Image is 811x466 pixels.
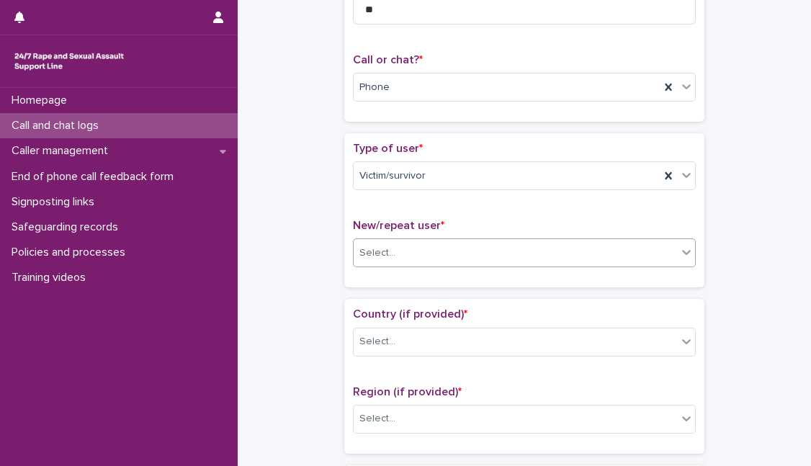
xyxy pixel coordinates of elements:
span: Region (if provided) [353,386,462,398]
div: Select... [359,246,395,261]
p: Homepage [6,94,79,107]
span: Phone [359,80,390,95]
p: Call and chat logs [6,119,110,133]
div: Select... [359,334,395,349]
span: Victim/survivor [359,169,426,184]
p: Training videos [6,271,97,284]
img: rhQMoQhaT3yELyF149Cw [12,47,127,76]
span: Type of user [353,143,423,154]
span: Country (if provided) [353,308,467,320]
div: Select... [359,411,395,426]
p: Signposting links [6,195,106,209]
span: Call or chat? [353,54,423,66]
p: Safeguarding records [6,220,130,234]
p: Caller management [6,144,120,158]
p: Policies and processes [6,246,137,259]
span: New/repeat user [353,220,444,231]
p: End of phone call feedback form [6,170,185,184]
